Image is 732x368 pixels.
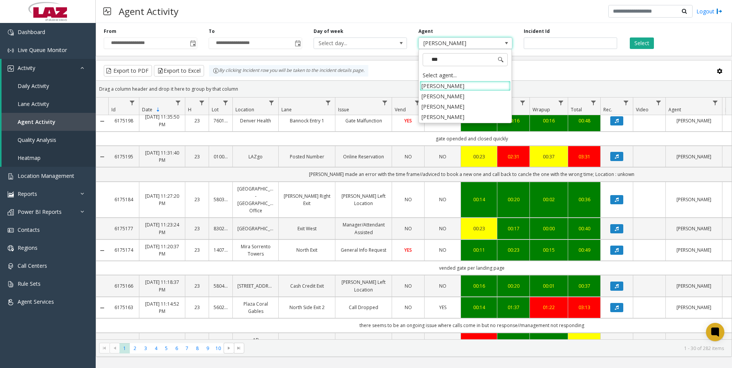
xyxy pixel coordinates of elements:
span: Location [235,106,254,113]
a: NO [397,304,420,311]
li: [PERSON_NAME] [420,112,511,122]
a: Logout [696,7,722,15]
span: Call Centers [18,262,47,269]
a: 6175174 [113,246,134,254]
a: [PERSON_NAME] [670,282,717,290]
span: Page 1 [119,343,130,353]
span: Page 5 [161,343,172,353]
span: Issue [338,106,349,113]
span: Toggle popup [293,38,302,49]
a: 23 [190,225,204,232]
a: 830216 [214,225,228,232]
a: Heatmap [2,149,96,167]
span: Sortable [155,107,161,113]
a: Id Filter Menu [127,98,137,108]
div: By clicking Incident row you will be taken to the incident details page. [209,65,368,77]
a: Issue Filter Menu [380,98,390,108]
a: 00:36 [573,196,596,203]
span: Page 6 [172,343,182,353]
a: 6175195 [113,153,134,160]
span: YES [404,247,412,253]
span: Heatmap [18,154,41,161]
a: [PERSON_NAME] [670,304,717,311]
div: 00:23 [466,153,492,160]
a: [PERSON_NAME] [670,196,717,203]
a: NO [397,153,420,160]
a: Mira Sorrento Towers [237,243,274,257]
a: 580368 [214,196,228,203]
a: Rec. Filter Menu [621,98,631,108]
a: Dur Filter Menu [518,98,528,108]
a: Cash Credit Exit [283,282,330,290]
div: 00:23 [502,246,525,254]
a: 560236 [214,304,228,311]
a: 00:23 [466,225,492,232]
span: Agent [668,106,681,113]
a: 00:49 [573,246,596,254]
img: 'icon' [8,65,14,72]
a: [GEOGRAPHIC_DATA] - [GEOGRAPHIC_DATA] Office [237,185,274,215]
a: 23 [190,246,204,254]
a: Agent Filter Menu [710,98,721,108]
span: YES [404,117,412,124]
a: 01:22 [534,304,563,311]
a: [DATE] 11:20:37 PM [144,243,180,257]
a: 580413 [214,282,228,290]
div: 03:13 [573,304,596,311]
a: 00:48 [573,117,596,124]
span: Total [571,106,582,113]
a: 00:11 [466,246,492,254]
label: From [104,28,116,35]
a: 00:17 [502,225,525,232]
a: [PERSON_NAME] Left Location [340,278,387,293]
a: [PERSON_NAME] [670,225,717,232]
a: Collapse Details [96,154,108,160]
a: [DATE] 11:27:20 PM [144,192,180,207]
a: LAZgo [237,153,274,160]
div: 00:20 [502,282,525,290]
a: NO [429,196,456,203]
div: Data table [96,98,732,339]
span: NO [405,304,412,311]
a: [DATE] 11:14:52 PM [144,300,180,315]
a: Collapse Details [96,248,108,254]
a: 6175166 [113,282,134,290]
a: North Side Exit 2 [283,304,330,311]
a: 00:15 [534,246,563,254]
a: Plaza Coral Gables [237,300,274,315]
a: 00:40 [573,225,596,232]
a: 03:31 [573,153,596,160]
a: 00:02 [534,196,563,203]
span: Go to the next page [226,345,232,351]
a: Collapse Details [96,305,108,311]
a: NO [397,282,420,290]
div: Drag a column header and drop it here to group by that column [96,82,732,96]
a: NO [429,225,456,232]
span: Go to the last page [236,345,242,351]
a: 6175184 [113,196,134,203]
a: Lane Activity [2,95,96,113]
a: Exit West [283,225,330,232]
div: 00:14 [466,304,492,311]
a: 23 [190,304,204,311]
kendo-pager-info: 1 - 30 of 282 items [249,345,724,352]
a: 00:00 [534,225,563,232]
span: Page 10 [213,343,224,353]
div: 00:16 [466,282,492,290]
a: Agent Activity [2,113,96,131]
img: logout [716,7,722,15]
span: Page 8 [192,343,203,353]
label: Agent [418,28,433,35]
a: NO [397,196,420,203]
img: 'icon' [8,209,14,215]
a: Lane Filter Menu [323,98,333,108]
li: [PERSON_NAME] [420,101,511,112]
